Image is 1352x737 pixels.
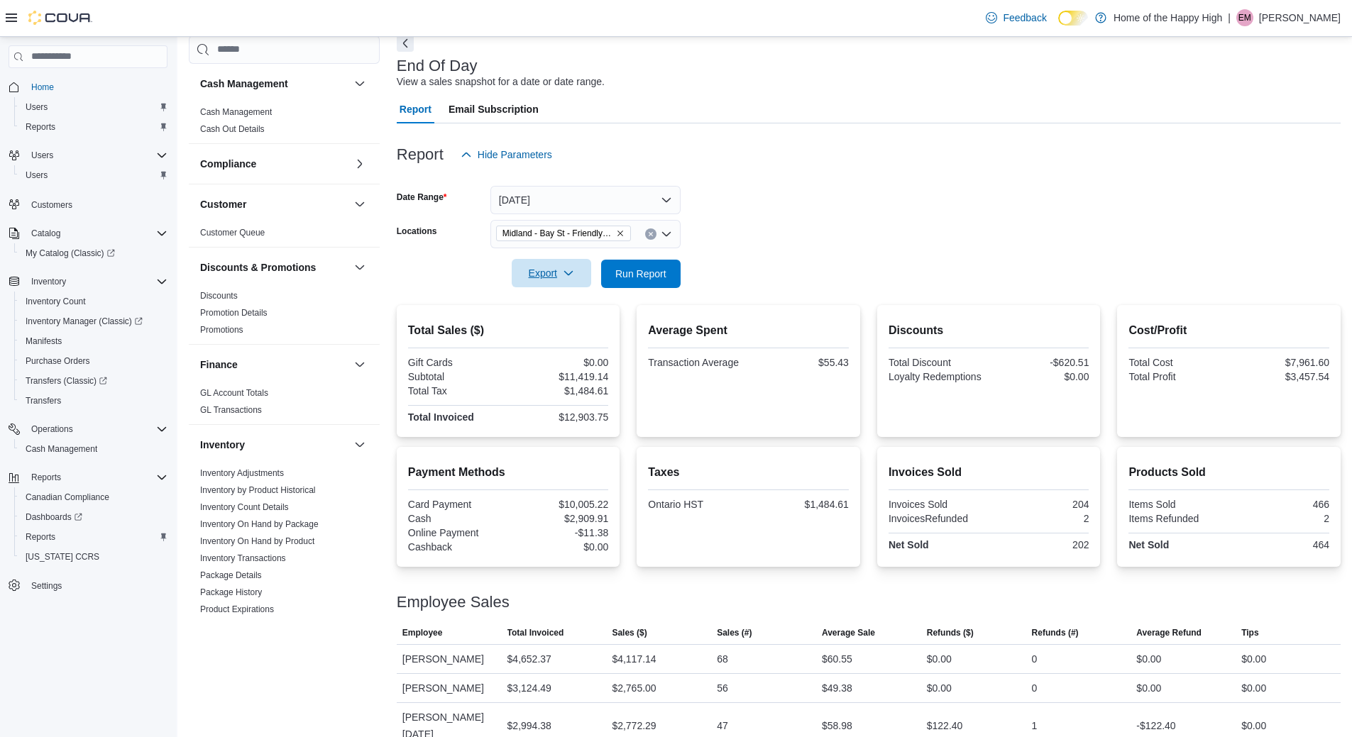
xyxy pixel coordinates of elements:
button: Reports [14,117,173,137]
strong: Total Invoiced [408,411,474,423]
h3: Customer [200,197,246,211]
span: Employee [402,627,443,638]
span: Operations [26,421,167,438]
button: Users [14,97,173,117]
span: Users [20,99,167,116]
div: -$122.40 [1136,717,1175,734]
div: Online Payment [408,527,505,538]
h3: Finance [200,358,238,372]
div: $0.00 [1241,680,1266,697]
button: Remove Midland - Bay St - Friendly Stranger from selection in this group [616,229,625,238]
span: Users [26,147,167,164]
div: $11,419.14 [511,371,608,382]
a: Canadian Compliance [20,489,115,506]
a: Reports [20,118,61,135]
div: Gift Cards [408,357,505,368]
div: [PERSON_NAME] [397,645,502,673]
span: Purchase Orders [20,353,167,370]
strong: Net Sold [1128,539,1169,550]
div: 0 [1032,680,1038,697]
div: Epii Macdonald [1236,9,1253,26]
a: Users [20,167,53,184]
div: $10,005.22 [511,499,608,510]
span: Inventory Count [20,293,167,310]
a: Inventory Manager (Classic) [14,311,173,331]
span: Midland - Bay St - Friendly Stranger [502,226,613,240]
button: Operations [3,419,173,439]
a: Transfers (Classic) [20,372,113,389]
span: Customers [31,199,72,211]
span: Transfers [20,392,167,409]
button: Inventory [26,273,72,290]
div: $2,765.00 [612,680,656,697]
a: Dashboards [20,509,88,526]
span: Refunds (#) [1032,627,1079,638]
div: $0.00 [511,541,608,553]
div: $122.40 [927,717,963,734]
img: Cova [28,11,92,25]
a: Transfers [20,392,67,409]
div: 2 [1232,513,1329,524]
button: Finance [200,358,348,372]
div: Subtotal [408,371,505,382]
div: -$620.51 [991,357,1089,368]
div: Total Cost [1128,357,1226,368]
div: 68 [717,650,728,667]
a: My Catalog (Classic) [14,243,173,263]
span: Package History [200,587,262,598]
a: Inventory On Hand by Package [200,519,319,529]
button: Users [3,145,173,165]
span: [US_STATE] CCRS [26,551,99,563]
h3: End Of Day [397,57,478,74]
div: Total Discount [889,357,986,368]
button: Customer [200,197,348,211]
span: Settings [26,577,167,594]
a: Inventory Count Details [200,502,289,512]
div: Items Refunded [1128,513,1226,524]
div: $3,457.54 [1232,371,1329,382]
span: Transfers [26,395,61,406]
span: Reports [26,469,167,486]
span: Inventory Count [26,296,86,307]
h2: Average Spent [648,322,849,339]
span: Users [31,150,53,161]
div: $0.00 [1136,680,1161,697]
a: Cash Out Details [200,124,265,134]
h2: Products Sold [1128,464,1329,481]
input: Dark Mode [1058,11,1088,26]
div: $4,117.14 [612,650,656,667]
a: Purchase Orders [20,353,96,370]
h2: Cost/Profit [1128,322,1329,339]
h3: Compliance [200,157,256,171]
div: Discounts & Promotions [189,287,380,344]
h2: Discounts [889,322,1089,339]
a: Home [26,79,60,96]
h2: Taxes [648,464,849,481]
button: Discounts & Promotions [351,259,368,276]
a: Discounts [200,291,238,301]
span: Midland - Bay St - Friendly Stranger [496,226,631,241]
div: 466 [1232,499,1329,510]
button: [DATE] [490,186,681,214]
span: Inventory Transactions [200,553,286,564]
button: Users [14,165,173,185]
span: Promotion Details [200,307,268,318]
div: Invoices Sold [889,499,986,510]
a: Inventory Adjustments [200,468,284,478]
div: $0.00 [511,357,608,368]
span: Cash Management [20,440,167,458]
div: 464 [1232,539,1329,550]
button: Discounts & Promotions [200,260,348,275]
span: Transfers (Classic) [20,372,167,389]
div: View a sales snapshot for a date or date range. [397,74,605,89]
span: Hide Parameters [478,148,552,162]
div: Cash Management [189,104,380,143]
span: Operations [31,423,73,435]
span: Cash Management [26,443,97,455]
a: Customers [26,196,78,214]
div: Ontario HST [648,499,745,510]
div: 47 [717,717,728,734]
button: Inventory Count [14,292,173,311]
button: Cash Management [14,439,173,459]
